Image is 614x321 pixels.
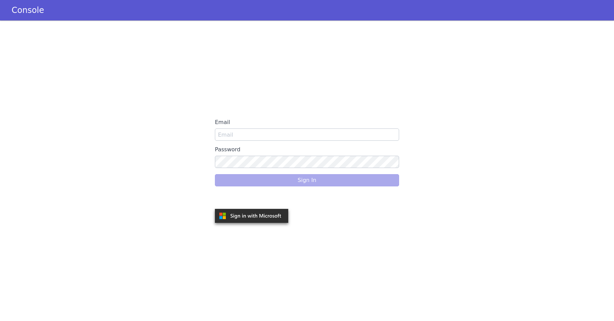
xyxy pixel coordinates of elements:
[215,116,399,128] label: Email
[211,192,293,207] iframe: Sign in with Google Button
[215,128,399,141] input: Email
[215,209,288,223] img: azure.svg
[215,143,399,156] label: Password
[3,5,52,15] a: Console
